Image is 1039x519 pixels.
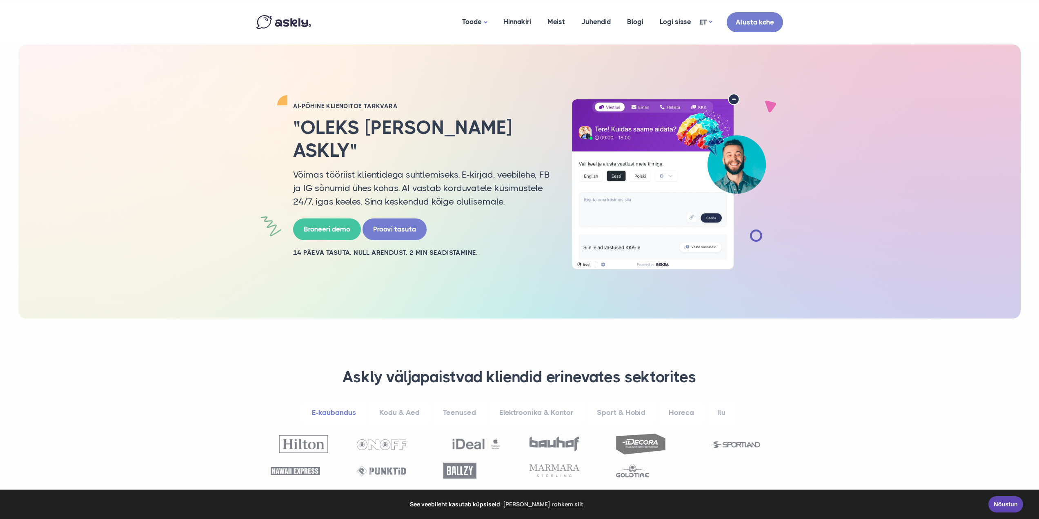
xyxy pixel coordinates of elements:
[727,12,783,32] a: Alusta kohe
[267,368,773,387] h3: Askly väljapaistvad kliendid erinevates sektorites
[454,2,495,42] a: Toode
[256,15,311,29] img: Askly
[619,2,652,42] a: Blogi
[293,116,550,161] h2: "Oleks [PERSON_NAME] Askly"
[489,401,584,424] a: Elektroonika & Kontor
[12,498,983,510] span: See veebileht kasutab küpsiseid.
[563,94,775,270] img: AI multilingual chat
[432,401,487,424] a: Teenused
[988,496,1023,512] a: Nõustun
[293,218,361,240] a: Broneeri demo
[539,2,573,42] a: Meist
[301,401,367,424] a: E-kaubandus
[699,16,712,28] a: ET
[293,102,550,110] h2: AI-PÕHINE KLIENDITOE TARKVARA
[452,434,501,453] img: Ideal
[363,218,427,240] a: Proovi tasuta
[658,401,705,424] a: Horeca
[293,248,550,257] h2: 14 PÄEVA TASUTA. NULL ARENDUST. 2 MIN SEADISTAMINE.
[357,466,406,476] img: Punktid
[502,498,585,510] a: learn more about cookies
[586,401,656,424] a: Sport & Hobid
[711,441,760,448] img: Sportland
[279,435,328,453] img: Hilton
[652,2,699,42] a: Logi sisse
[495,2,539,42] a: Hinnakiri
[443,463,476,479] img: Ballzy
[271,467,320,475] img: Hawaii Express
[616,464,649,477] img: Goldtime
[369,401,430,424] a: Kodu & Aed
[357,439,406,450] img: OnOff
[707,401,736,424] a: Ilu
[530,437,579,451] img: Bauhof
[530,464,579,477] img: Marmara Sterling
[573,2,619,42] a: Juhendid
[293,168,550,208] p: Võimas tööriist klientidega suhtlemiseks. E-kirjad, veebilehe, FB ja IG sõnumid ühes kohas. AI va...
